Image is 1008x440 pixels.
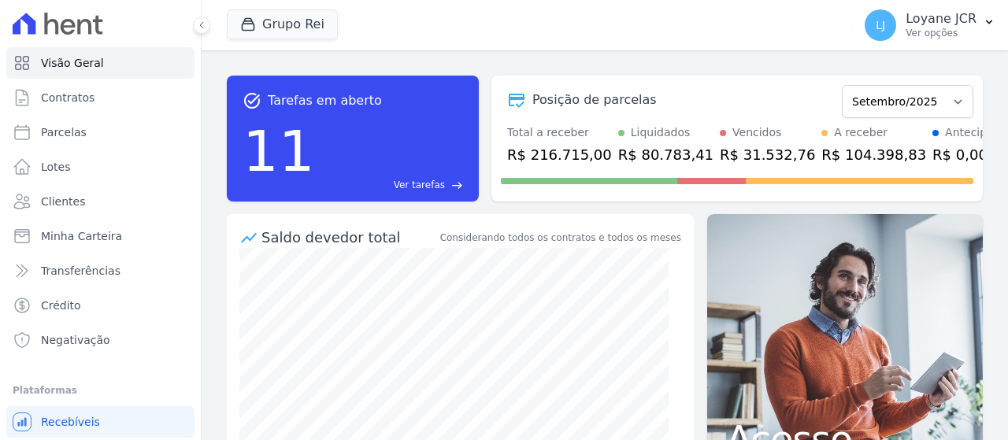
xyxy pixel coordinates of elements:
span: Lotes [41,159,71,175]
p: Ver opções [906,27,976,39]
a: Parcelas [6,116,195,148]
div: R$ 104.398,83 [821,144,926,165]
div: R$ 0,00 [932,144,1007,165]
div: A receber [834,124,888,141]
span: east [451,179,463,191]
button: Grupo Rei [227,9,338,39]
div: Liquidados [631,124,691,141]
div: Vencidos [732,124,781,141]
a: Ver tarefas east [321,178,463,192]
div: Saldo devedor total [261,227,437,248]
span: Visão Geral [41,55,104,71]
button: LJ Loyane JCR Ver opções [852,3,1008,47]
a: Crédito [6,290,195,321]
a: Visão Geral [6,47,195,79]
a: Transferências [6,255,195,287]
span: Negativação [41,332,110,348]
span: Crédito [41,298,81,313]
a: Contratos [6,82,195,113]
span: Recebíveis [41,414,100,430]
span: Minha Carteira [41,228,122,244]
a: Clientes [6,186,195,217]
a: Minha Carteira [6,220,195,252]
span: Ver tarefas [394,178,445,192]
div: Posição de parcelas [532,91,657,109]
div: Antecipado [945,124,1007,141]
span: Tarefas em aberto [268,91,382,110]
a: Lotes [6,151,195,183]
div: Total a receber [507,124,612,141]
span: LJ [876,20,885,31]
a: Recebíveis [6,406,195,438]
div: Considerando todos os contratos e todos os meses [440,231,681,245]
div: R$ 31.532,76 [720,144,815,165]
div: R$ 216.715,00 [507,144,612,165]
p: Loyane JCR [906,11,976,27]
a: Negativação [6,324,195,356]
div: Plataformas [13,381,188,400]
div: 11 [243,110,315,192]
span: task_alt [243,91,261,110]
div: R$ 80.783,41 [618,144,713,165]
span: Transferências [41,263,120,279]
span: Contratos [41,90,94,105]
span: Clientes [41,194,85,209]
span: Parcelas [41,124,87,140]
